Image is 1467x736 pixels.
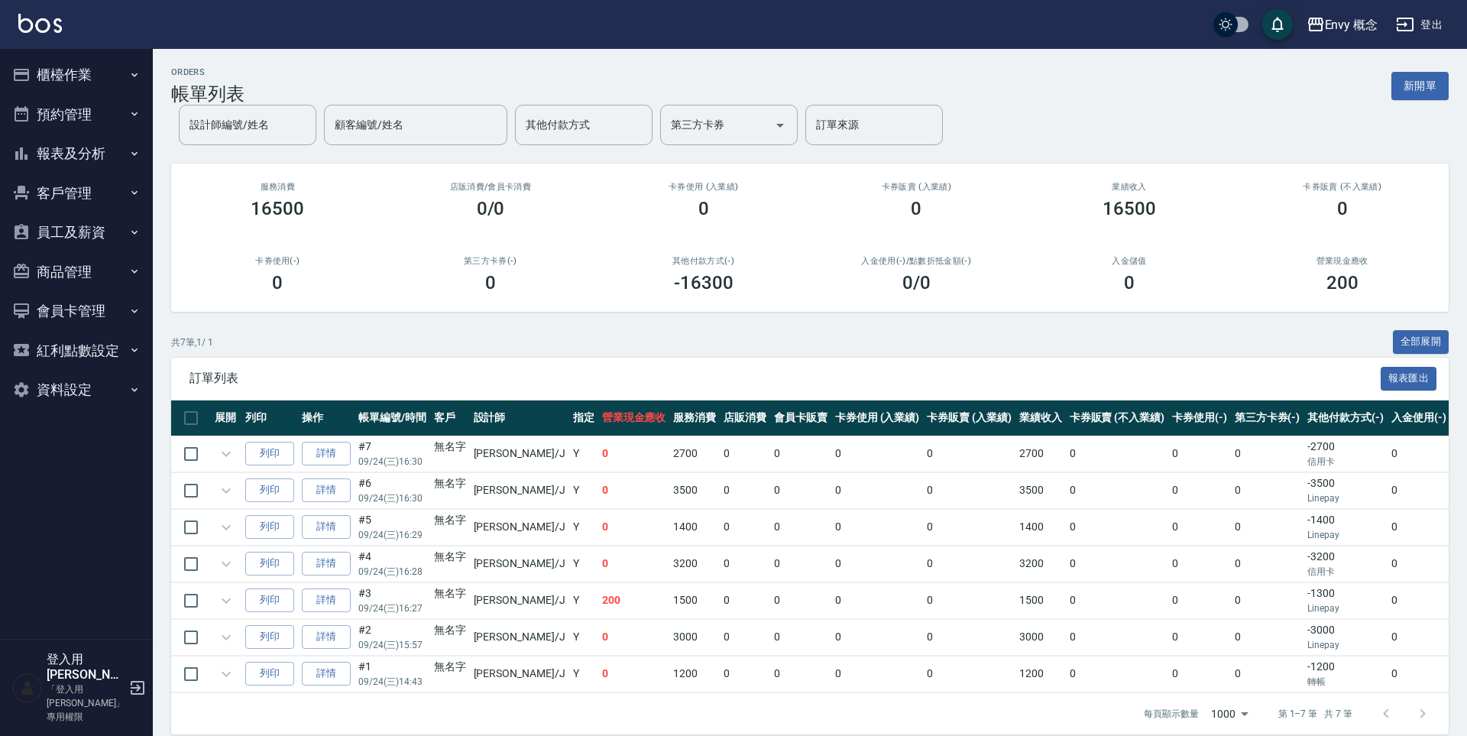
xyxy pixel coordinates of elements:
div: 無名字 [434,512,466,528]
h2: 營業現金應收 [1254,256,1430,266]
td: Y [569,582,598,618]
td: 1500 [669,582,720,618]
h2: 店販消費 /會員卡消費 [403,182,579,192]
td: 2700 [669,436,720,472]
div: 無名字 [434,585,466,601]
p: Linepay [1307,491,1384,505]
th: 客戶 [430,400,470,436]
button: save [1262,9,1293,40]
td: -1300 [1303,582,1388,618]
td: 3000 [669,619,720,655]
th: 展開 [211,400,241,436]
td: 0 [770,436,831,472]
th: 卡券販賣 (入業績) [923,400,1015,436]
td: 0 [1066,582,1168,618]
td: 0 [720,582,770,618]
p: 09/24 (三) 16:30 [358,455,426,469]
div: 無名字 [434,622,466,638]
th: 營業現金應收 [598,400,670,436]
td: Y [569,546,598,582]
button: 商品管理 [6,252,147,292]
td: 1400 [1015,509,1066,545]
td: -2700 [1303,436,1388,472]
th: 卡券販賣 (不入業績) [1066,400,1168,436]
th: 入金使用(-) [1388,400,1450,436]
td: 1200 [669,656,720,692]
td: 0 [770,619,831,655]
button: 列印 [245,625,294,649]
h3: 服務消費 [189,182,366,192]
td: 0 [1231,472,1304,508]
button: 員工及薪資 [6,212,147,252]
td: -1200 [1303,656,1388,692]
td: 0 [1066,509,1168,545]
td: 0 [720,436,770,472]
td: 0 [1168,619,1231,655]
td: 0 [598,656,670,692]
td: [PERSON_NAME] /J [470,472,569,508]
td: #5 [355,509,430,545]
p: 09/24 (三) 16:30 [358,491,426,505]
div: 1000 [1205,693,1254,734]
td: 0 [1388,656,1450,692]
h3: 0 [1124,272,1135,293]
td: 0 [1066,436,1168,472]
span: 訂單列表 [189,371,1381,386]
td: 0 [923,546,1015,582]
img: Logo [18,14,62,33]
h3: 0 [911,198,921,219]
th: 店販消費 [720,400,770,436]
td: 0 [1168,582,1231,618]
td: #1 [355,656,430,692]
a: 詳情 [302,662,351,686]
td: 0 [598,509,670,545]
button: 預約管理 [6,95,147,135]
p: Linepay [1307,528,1384,542]
td: 0 [1066,619,1168,655]
td: 0 [923,472,1015,508]
button: 列印 [245,552,294,576]
td: Y [569,472,598,508]
td: 0 [1388,546,1450,582]
td: 0 [831,656,924,692]
td: 0 [770,472,831,508]
td: Y [569,509,598,545]
a: 詳情 [302,625,351,649]
td: 0 [598,619,670,655]
th: 服務消費 [669,400,720,436]
td: #2 [355,619,430,655]
h3: 帳單列表 [171,83,244,105]
h3: 0 /0 [902,272,931,293]
td: 3500 [669,472,720,508]
td: 0 [923,656,1015,692]
p: 第 1–7 筆 共 7 筆 [1278,707,1352,721]
th: 會員卡販賣 [770,400,831,436]
td: -1400 [1303,509,1388,545]
h2: 卡券販賣 (入業績) [828,182,1005,192]
button: 客戶管理 [6,173,147,213]
p: 信用卡 [1307,455,1384,469]
td: 0 [831,582,924,618]
td: 0 [831,472,924,508]
td: 0 [1231,619,1304,655]
td: 0 [1168,509,1231,545]
h2: 卡券使用 (入業績) [615,182,792,192]
th: 第三方卡券(-) [1231,400,1304,436]
td: 0 [923,436,1015,472]
h3: 0 [485,272,496,293]
td: 0 [1231,582,1304,618]
h2: 卡券使用(-) [189,256,366,266]
td: 0 [1231,436,1304,472]
th: 帳單編號/時間 [355,400,430,436]
td: -3500 [1303,472,1388,508]
h2: 入金儲值 [1041,256,1218,266]
td: Y [569,619,598,655]
td: 1200 [1015,656,1066,692]
td: [PERSON_NAME] /J [470,656,569,692]
td: 0 [1168,436,1231,472]
td: 0 [598,546,670,582]
button: 報表匯出 [1381,367,1437,391]
th: 指定 [569,400,598,436]
a: 新開單 [1391,78,1449,92]
th: 列印 [241,400,298,436]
